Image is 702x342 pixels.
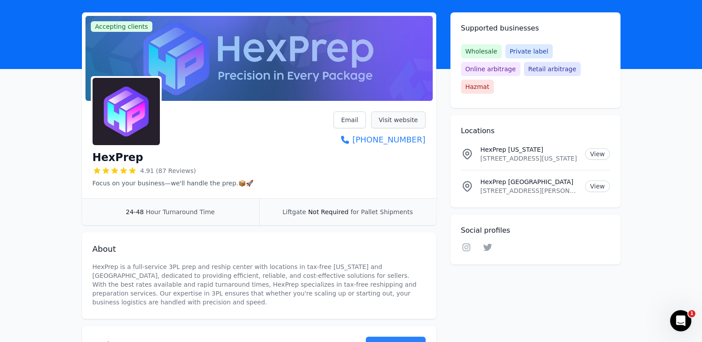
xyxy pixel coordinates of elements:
p: [STREET_ADDRESS][PERSON_NAME][US_STATE] [481,186,578,195]
h2: Social profiles [461,225,610,236]
h2: Locations [461,126,610,136]
a: View [585,148,609,160]
p: HexPrep [GEOGRAPHIC_DATA] [481,177,578,186]
a: View [585,181,609,192]
span: 24-48 [126,208,144,215]
span: 1 [688,310,695,317]
span: Wholesale [461,44,502,58]
span: 4.91 (87 Reviews) [140,166,196,175]
span: Not Required [308,208,349,215]
p: HexPrep is a full-service 3PL prep and reship center with locations in tax-free [US_STATE] and [G... [93,262,426,307]
h1: HexPrep [93,150,144,165]
span: Retail arbitrage [524,62,581,76]
span: for Pallet Shipments [350,208,413,215]
h2: About [93,243,426,255]
h2: Supported businesses [461,23,610,34]
span: Hazmat [461,80,494,94]
p: [STREET_ADDRESS][US_STATE] [481,154,578,163]
a: Visit website [371,111,426,128]
p: HexPrep [US_STATE] [481,145,578,154]
a: Email [334,111,366,128]
span: Accepting clients [91,21,153,32]
img: HexPrep [93,78,160,145]
span: Online arbitrage [461,62,520,76]
a: [PHONE_NUMBER] [334,134,425,146]
span: Liftgate [283,208,306,215]
iframe: Intercom live chat [670,310,691,331]
span: Hour Turnaround Time [146,208,215,215]
p: Focus on your business—we'll handle the prep.📦🚀 [93,179,253,188]
span: Private label [505,44,553,58]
